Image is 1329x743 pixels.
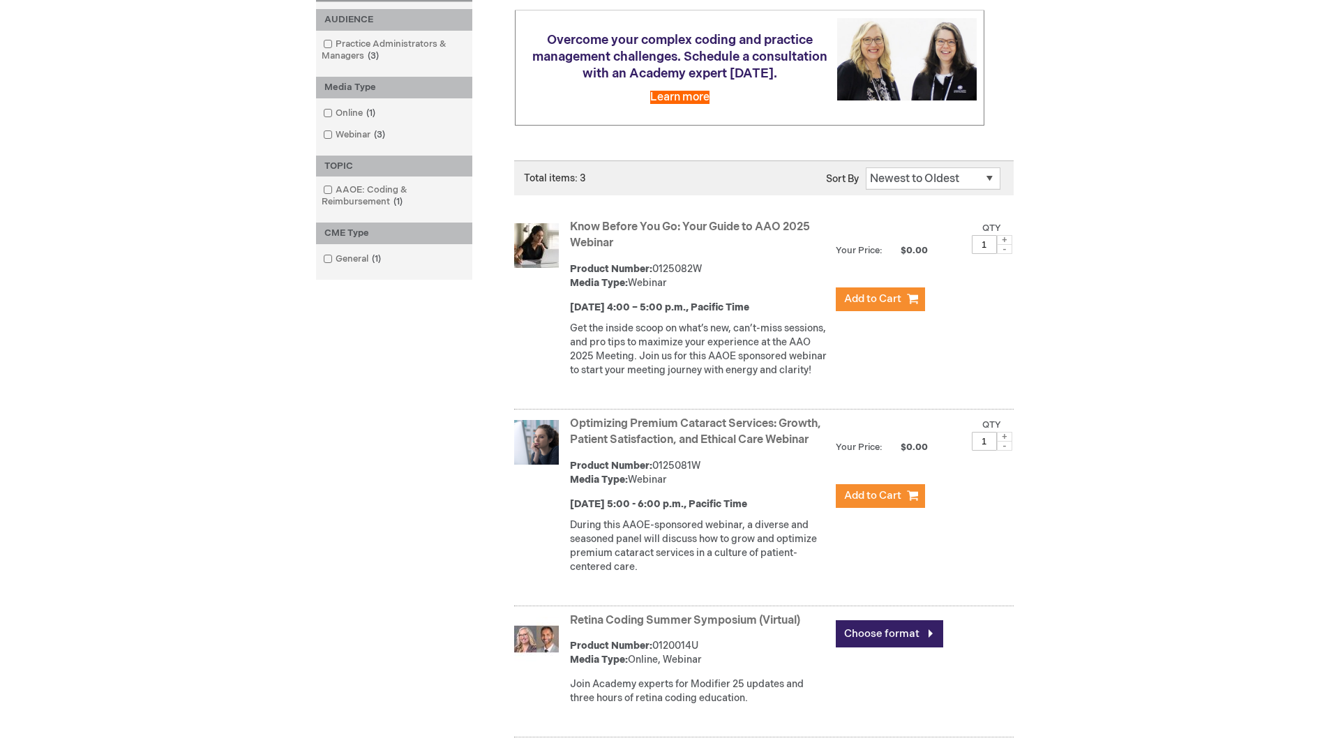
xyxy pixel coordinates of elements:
strong: Media Type: [570,474,628,486]
a: Webinar3 [320,128,391,142]
span: Total items: 3 [524,172,586,184]
a: Learn more [650,91,709,104]
strong: Product Number: [570,263,652,275]
span: $0.00 [885,245,928,256]
div: TOPIC [316,156,472,177]
strong: Media Type: [570,277,628,289]
a: AAOE: Coding & Reimbursement1 [320,183,469,209]
span: Add to Cart [844,292,901,306]
a: Choose format [836,620,943,647]
strong: Your Price: [836,245,883,256]
p: Get the inside scoop on what’s new, can’t-miss sessions, and pro tips to maximize your experience... [570,322,829,377]
div: 0125082W Webinar [570,262,829,290]
label: Qty [982,419,1001,430]
label: Qty [982,223,1001,234]
div: Join Academy experts for Modifier 25 updates and three hours of retina coding education. [570,677,829,705]
a: General1 [320,253,386,266]
label: Sort By [826,173,859,185]
a: Practice Administrators & Managers3 [320,38,469,63]
a: Optimizing Premium Cataract Services: Growth, Patient Satisfaction, and Ethical Care Webinar [570,417,821,446]
strong: Product Number: [570,460,652,472]
div: 0125081W Webinar [570,459,829,487]
button: Add to Cart [836,287,925,311]
strong: Product Number: [570,640,652,652]
div: 0120014U Online, Webinar [570,639,829,667]
div: AUDIENCE [316,9,472,31]
div: CME Type [316,223,472,244]
span: 3 [364,50,382,61]
a: Know Before You Go: Your Guide to AAO 2025 Webinar [570,220,810,250]
strong: Media Type: [570,654,628,666]
a: Online1 [320,107,381,120]
strong: [DATE] 5:00 - 6:00 p.m., Pacific Time [570,498,747,510]
span: Add to Cart [844,489,901,502]
span: $0.00 [885,442,928,453]
a: Retina Coding Summer Symposium (Virtual) [570,614,800,627]
button: Add to Cart [836,484,925,508]
img: Schedule a consultation with an Academy expert today [837,18,977,100]
span: Overcome your complex coding and practice management challenges. Schedule a consultation with an ... [532,33,827,81]
strong: Your Price: [836,442,883,453]
input: Qty [972,235,997,254]
div: Media Type [316,77,472,98]
img: Retina Coding Summer Symposium (Virtual) [514,617,559,661]
span: 1 [363,107,379,119]
input: Qty [972,432,997,451]
span: 1 [390,196,406,207]
p: During this AAOE-sponsored webinar, a diverse and seasoned panel will discuss how to grow and opt... [570,518,829,574]
img: Know Before You Go: Your Guide to AAO 2025 Webinar [514,223,559,268]
strong: [DATE] 4:00 – 5:00 p.m., Pacific Time [570,301,749,313]
span: 3 [370,129,389,140]
img: Optimizing Premium Cataract Services: Growth, Patient Satisfaction, and Ethical Care Webinar [514,420,559,465]
span: 1 [368,253,384,264]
